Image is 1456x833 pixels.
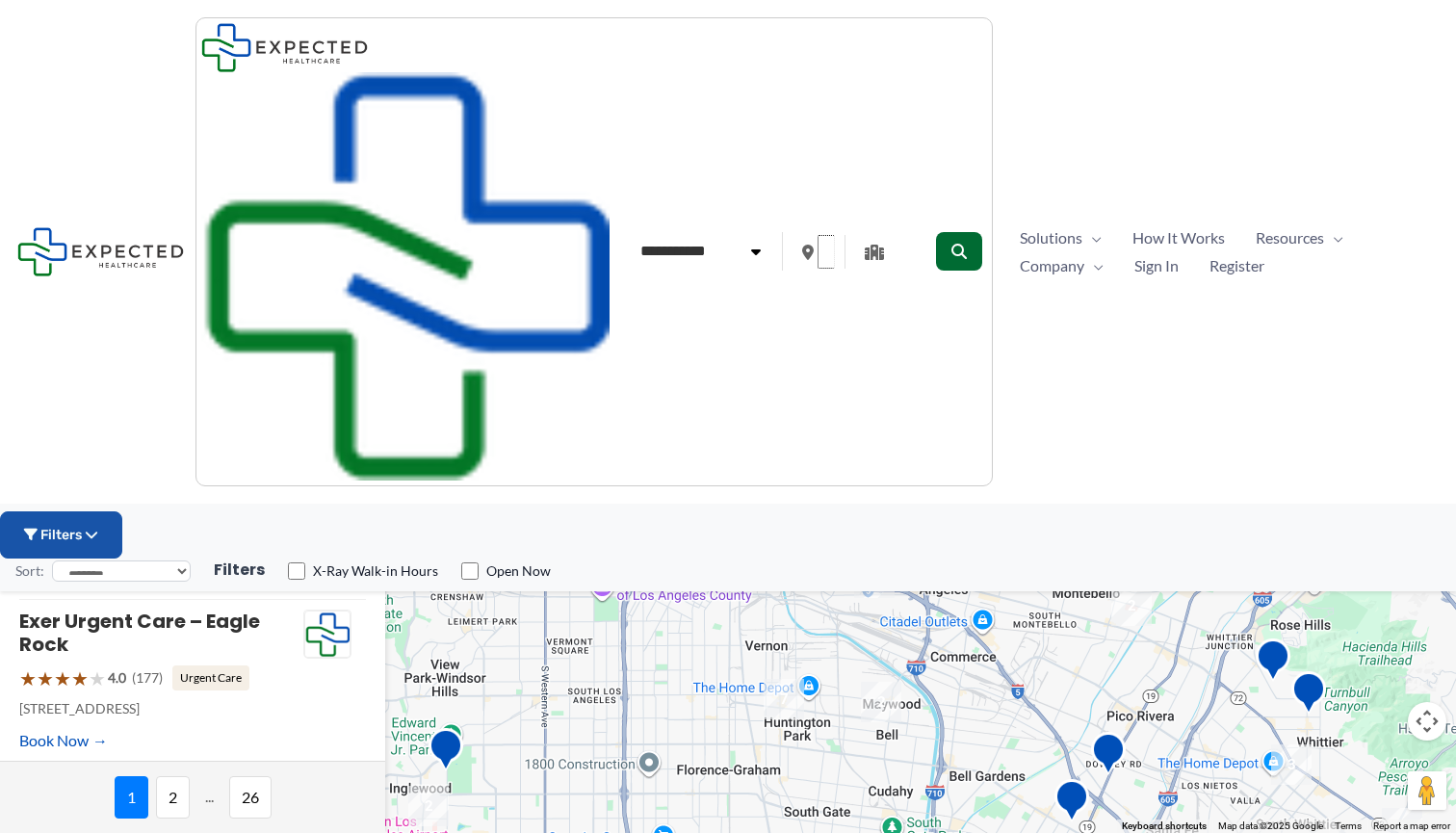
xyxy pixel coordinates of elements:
[408,786,449,826] div: 2
[304,611,351,659] img: Expected Healthcare Logo
[19,661,37,696] span: ★
[1373,820,1450,831] a: Report a map error
[201,23,368,72] img: Expected Healthcare Logo - side, dark font, small
[1291,671,1326,720] div: Mantro Mobile Imaging Llc
[19,696,303,721] p: [STREET_ADDRESS]
[1020,223,1082,252] span: Solutions
[1004,223,1117,252] a: SolutionsMenu Toggle
[1408,702,1446,741] button: Map camera controls
[156,776,190,819] span: 2
[1271,744,1312,785] div: 3
[429,728,463,777] div: Inglewood Advanced Imaging
[1082,223,1102,252] span: Menu Toggle
[313,561,438,581] label: X-Ray Walk-in Hours
[1240,223,1359,252] a: ResourcesMenu Toggle
[89,661,106,696] span: ★
[1119,251,1194,280] a: Sign In
[1020,251,1084,280] span: Company
[214,560,265,581] h3: Filters
[37,661,54,696] span: ★
[1054,779,1089,828] div: Downey MRI Center powered by RAYUS Radiology
[19,608,260,658] a: Exer Urgent Care – Eagle Rock
[1408,771,1446,810] button: Drag Pegman onto the map to open Street View
[1209,251,1264,280] span: Register
[197,776,221,819] span: ...
[40,527,82,543] span: Filters
[15,559,44,584] label: Sort:
[54,661,71,696] span: ★
[1324,223,1343,252] span: Menu Toggle
[486,561,551,581] label: Open Now
[1122,820,1207,833] button: Keyboard shortcuts
[108,665,126,690] span: 4.0
[19,726,108,755] a: Book Now
[1256,223,1324,252] span: Resources
[1134,251,1179,280] span: Sign In
[861,682,901,722] div: 2
[1004,251,1119,280] a: CompanyMenu Toggle
[1091,732,1126,781] div: Green Light Imaging
[132,665,163,690] span: (177)
[1132,223,1225,252] span: How It Works
[1194,251,1280,280] a: Register
[71,661,89,696] span: ★
[229,776,272,819] span: 26
[172,665,249,690] span: Urgent Care
[1335,820,1362,831] a: Terms (opens in new tab)
[1256,638,1290,688] div: Montes Medical Group, Inc.
[17,227,184,276] img: Expected Healthcare Logo - side, dark font, small
[764,679,804,719] div: 7
[1084,251,1104,280] span: Menu Toggle
[201,72,610,481] img: Expected Healthcare Mobile Logo
[1111,586,1152,626] div: 2
[1117,223,1240,252] a: How It Works
[115,776,148,819] span: 1
[1218,820,1323,831] span: Map data ©2025 Google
